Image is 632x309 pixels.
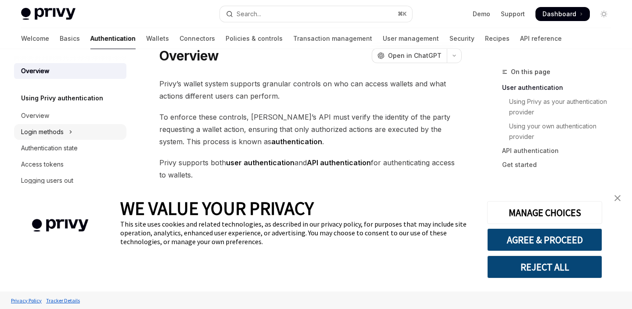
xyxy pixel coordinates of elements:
div: Search... [237,9,261,19]
div: Logging users out [21,175,73,186]
img: light logo [21,8,75,20]
span: On this page [511,67,550,77]
span: Privy supports both and for authenticating access to wallets. [159,156,462,181]
h1: Overview [159,48,219,64]
a: API reference [520,28,562,49]
a: Recipes [485,28,510,49]
img: close banner [614,195,621,201]
a: Overview [14,108,126,124]
div: Overview [21,110,49,121]
div: Login methods [21,127,64,137]
div: Overview [21,66,49,76]
img: company logo [13,206,107,245]
button: Open search [220,6,412,22]
a: Using Privy as your authentication provider [502,95,618,119]
a: Authentication state [14,140,126,156]
button: AGREE & PROCEED [487,228,602,251]
div: Access tokens [21,159,64,170]
strong: user authentication [226,158,294,167]
strong: authentication [271,137,322,146]
a: Basics [60,28,80,49]
strong: API authentication [307,158,371,167]
a: Logging users out [14,173,126,188]
span: ⌘ K [398,11,407,18]
a: API authentication [502,144,618,158]
a: Get started [502,158,618,172]
a: Tracker Details [44,293,82,308]
button: MANAGE CHOICES [487,201,602,224]
span: Dashboard [542,10,576,18]
h5: Using Privy authentication [21,93,103,103]
div: This site uses cookies and related technologies, as described in our privacy policy, for purposes... [120,220,474,246]
a: Policies & controls [226,28,283,49]
a: Connectors [180,28,215,49]
span: To enforce these controls, [PERSON_NAME]’s API must verify the identity of the party requesting a... [159,111,462,148]
a: Access tokens [14,156,126,172]
button: Toggle dark mode [597,7,611,21]
a: User management [383,28,439,49]
span: WE VALUE YOUR PRIVACY [120,197,314,220]
button: REJECT ALL [487,256,602,278]
span: Privy’s wallet system supports granular controls on who can access wallets and what actions diffe... [159,78,462,102]
a: Dashboard [535,7,590,21]
a: User authentication [502,81,618,95]
div: Authentication state [21,143,78,153]
span: Open in ChatGPT [388,51,442,60]
a: Overview [14,63,126,79]
a: Wallets [146,28,169,49]
button: Open in ChatGPT [372,48,447,63]
a: Welcome [21,28,49,49]
a: Security [449,28,474,49]
a: Demo [473,10,490,18]
a: Transaction management [293,28,372,49]
a: Authentication [90,28,136,49]
a: Using your own authentication provider [502,119,618,144]
a: Support [501,10,525,18]
a: Privacy Policy [9,293,44,308]
button: Toggle Login methods section [14,124,126,140]
a: close banner [609,189,626,207]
